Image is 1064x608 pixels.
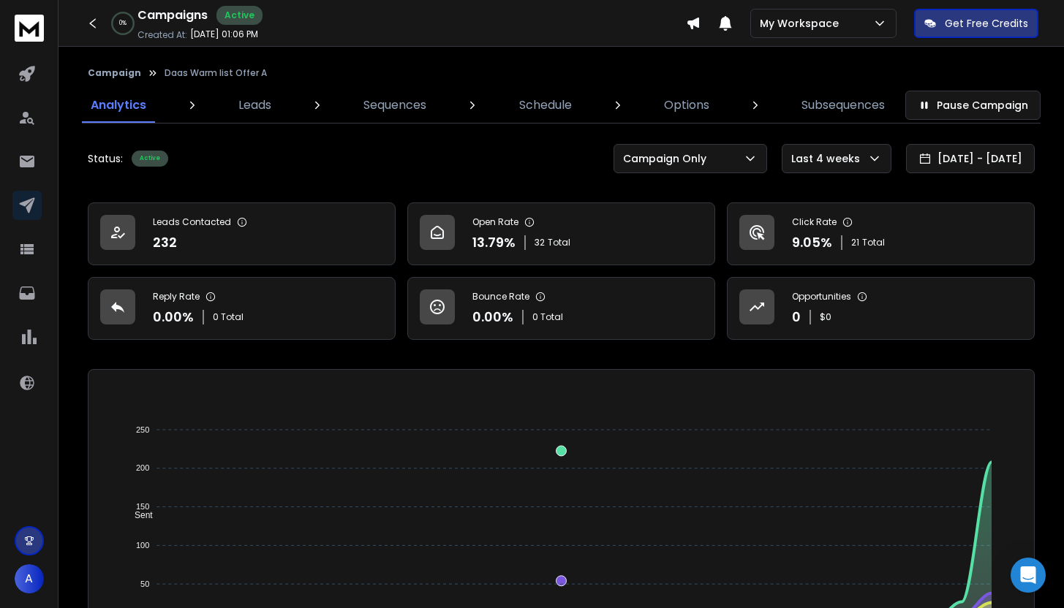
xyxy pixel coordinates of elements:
p: Created At: [137,29,187,41]
p: 232 [153,232,177,253]
p: Status: [88,151,123,166]
a: Leads [230,88,280,123]
p: Sequences [363,96,426,114]
p: Subsequences [801,96,885,114]
p: 0 Total [213,311,244,323]
tspan: 100 [136,541,149,550]
h1: Campaigns [137,7,208,24]
a: Opportunities0$0 [727,277,1035,340]
p: Open Rate [472,216,518,228]
p: 0 Total [532,311,563,323]
span: Sent [124,510,153,520]
a: Schedule [510,88,581,123]
p: Campaign Only [623,151,712,166]
div: Active [132,151,168,167]
p: Leads Contacted [153,216,231,228]
p: Click Rate [792,216,837,228]
p: [DATE] 01:06 PM [190,28,258,40]
p: Schedule [519,96,572,114]
a: Subsequences [793,88,894,123]
button: A [15,564,44,593]
button: Get Free Credits [914,9,1038,38]
div: Active [216,6,263,25]
a: Sequences [355,88,435,123]
button: [DATE] - [DATE] [906,144,1035,173]
p: Options [664,96,709,114]
p: $ 0 [820,311,831,323]
p: Daas Warm list Offer A [165,67,267,79]
a: Click Rate9.05%21Total [727,202,1035,265]
p: Reply Rate [153,291,200,303]
tspan: 250 [136,425,149,434]
a: Leads Contacted232 [88,202,396,265]
a: Reply Rate0.00%0 Total [88,277,396,340]
span: 32 [535,237,545,248]
p: Bounce Rate [472,291,529,303]
button: Pause Campaign [905,91,1041,120]
p: 0 [792,307,801,327]
p: 0.00 % [472,307,513,327]
p: My Workspace [760,16,845,31]
span: Total [862,237,885,248]
span: 21 [851,237,859,248]
p: Last 4 weeks [791,151,866,166]
img: logo [15,15,44,42]
tspan: 200 [136,464,149,473]
a: Open Rate13.79%32Total [407,202,715,265]
a: Options [655,88,718,123]
tspan: 150 [136,502,149,511]
p: 9.05 % [792,232,832,253]
p: 0.00 % [153,307,194,327]
p: 13.79 % [472,232,516,253]
tspan: 50 [140,579,149,588]
button: Campaign [88,67,141,79]
p: Get Free Credits [945,16,1028,31]
span: Total [548,237,570,248]
p: 0 % [119,19,127,28]
a: Analytics [82,88,155,123]
a: Bounce Rate0.00%0 Total [407,277,715,340]
p: Analytics [91,96,146,114]
div: Open Intercom Messenger [1011,558,1046,593]
p: Opportunities [792,291,851,303]
p: Leads [238,96,271,114]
